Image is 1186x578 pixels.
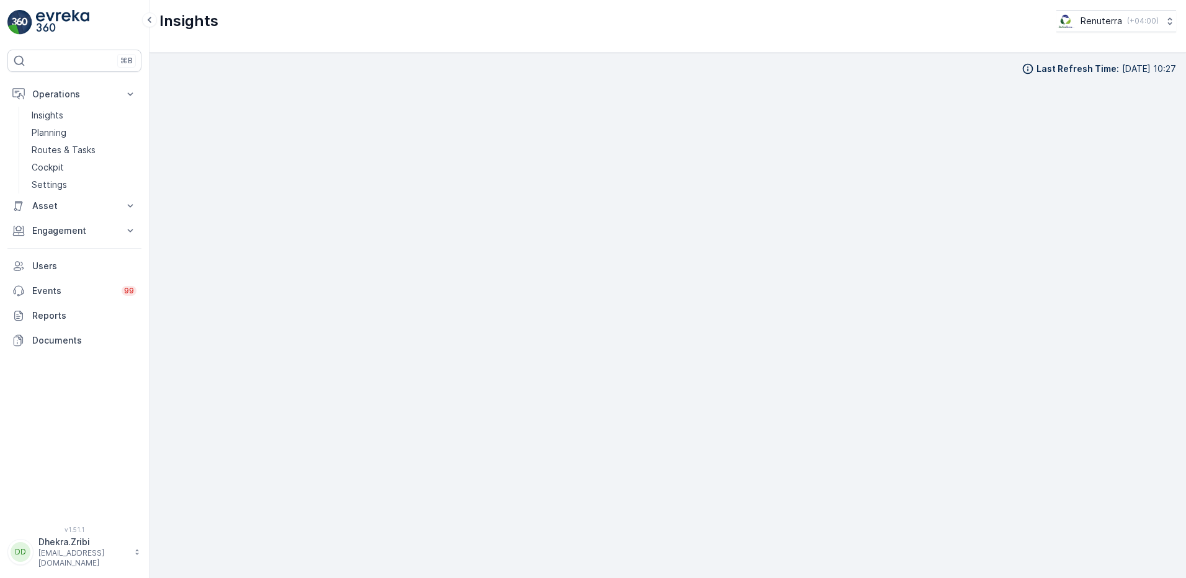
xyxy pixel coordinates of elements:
[27,107,141,124] a: Insights
[159,11,218,31] p: Insights
[32,225,117,237] p: Engagement
[32,144,96,156] p: Routes & Tasks
[32,334,136,347] p: Documents
[7,278,141,303] a: Events99
[38,536,128,548] p: Dhekra.Zribi
[1037,63,1119,75] p: Last Refresh Time :
[27,141,141,159] a: Routes & Tasks
[11,542,30,562] div: DD
[32,127,66,139] p: Planning
[7,526,141,533] span: v 1.51.1
[27,159,141,176] a: Cockpit
[32,161,64,174] p: Cockpit
[32,109,63,122] p: Insights
[32,88,117,100] p: Operations
[7,303,141,328] a: Reports
[27,176,141,193] a: Settings
[7,328,141,353] a: Documents
[32,260,136,272] p: Users
[7,536,141,568] button: DDDhekra.Zribi[EMAIL_ADDRESS][DOMAIN_NAME]
[7,218,141,243] button: Engagement
[1056,14,1076,28] img: Screenshot_2024-07-26_at_13.33.01.png
[38,548,128,568] p: [EMAIL_ADDRESS][DOMAIN_NAME]
[32,309,136,322] p: Reports
[32,285,114,297] p: Events
[1122,63,1176,75] p: [DATE] 10:27
[7,10,32,35] img: logo
[120,56,133,66] p: ⌘B
[32,200,117,212] p: Asset
[32,179,67,191] p: Settings
[1081,15,1122,27] p: Renuterra
[7,193,141,218] button: Asset
[7,254,141,278] a: Users
[124,286,134,296] p: 99
[27,124,141,141] a: Planning
[7,82,141,107] button: Operations
[1056,10,1176,32] button: Renuterra(+04:00)
[36,10,89,35] img: logo_light-DOdMpM7g.png
[1127,16,1159,26] p: ( +04:00 )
